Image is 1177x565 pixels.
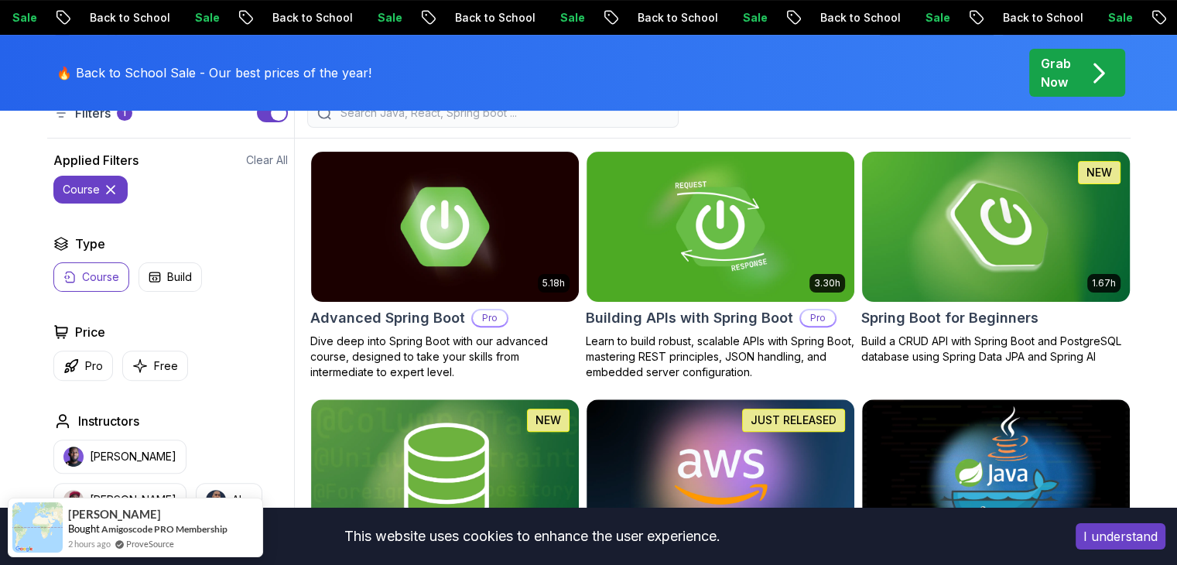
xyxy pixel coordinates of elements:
[68,537,111,550] span: 2 hours ago
[139,262,202,292] button: Build
[624,10,730,26] p: Back to School
[535,413,561,428] p: NEW
[154,358,178,374] p: Free
[167,269,192,285] p: Build
[855,148,1136,305] img: Spring Boot for Beginners card
[442,10,547,26] p: Back to School
[53,351,113,381] button: Pro
[63,447,84,467] img: instructor img
[861,307,1038,329] h2: Spring Boot for Beginners
[53,151,139,169] h2: Applied Filters
[801,310,835,326] p: Pro
[807,10,912,26] p: Back to School
[75,235,105,253] h2: Type
[90,492,176,508] p: [PERSON_NAME]
[85,358,103,374] p: Pro
[90,449,176,464] p: [PERSON_NAME]
[364,10,414,26] p: Sale
[1095,10,1144,26] p: Sale
[730,10,779,26] p: Sale
[196,483,262,517] button: instructor imgAbz
[75,323,105,341] h2: Price
[53,483,186,517] button: instructor img[PERSON_NAME]
[310,151,580,380] a: Advanced Spring Boot card5.18hAdvanced Spring BootProDive deep into Spring Boot with our advanced...
[1092,277,1116,289] p: 1.67h
[232,492,252,508] p: Abz
[122,351,188,381] button: Free
[12,519,1052,553] div: This website uses cookies to enhance the user experience.
[337,105,669,121] input: Search Java, React, Spring boot ...
[587,399,854,550] img: AWS for Developers card
[68,522,100,535] span: Bought
[126,537,174,550] a: ProveSource
[861,334,1131,365] p: Build a CRUD API with Spring Boot and PostgreSQL database using Spring Data JPA and Spring AI
[586,334,855,380] p: Learn to build robust, scalable APIs with Spring Boot, mastering REST principles, JSON handling, ...
[1076,523,1165,550] button: Accept cookies
[122,107,126,119] p: 1
[182,10,231,26] p: Sale
[53,176,128,204] button: course
[56,63,371,82] p: 🔥 Back to School Sale - Our best prices of the year!
[310,307,465,329] h2: Advanced Spring Boot
[587,152,854,302] img: Building APIs with Spring Boot card
[814,277,840,289] p: 3.30h
[63,490,84,510] img: instructor img
[246,152,288,168] button: Clear All
[101,523,228,535] a: Amigoscode PRO Membership
[586,151,855,380] a: Building APIs with Spring Boot card3.30hBuilding APIs with Spring BootProLearn to build robust, s...
[547,10,597,26] p: Sale
[1041,54,1071,91] p: Grab Now
[861,151,1131,365] a: Spring Boot for Beginners card1.67hNEWSpring Boot for BeginnersBuild a CRUD API with Spring Boot ...
[63,182,100,197] p: course
[75,104,111,122] p: Filters
[82,269,119,285] p: Course
[473,310,507,326] p: Pro
[78,412,139,430] h2: Instructors
[311,152,579,302] img: Advanced Spring Boot card
[586,307,793,329] h2: Building APIs with Spring Boot
[77,10,182,26] p: Back to School
[53,440,186,474] button: instructor img[PERSON_NAME]
[310,334,580,380] p: Dive deep into Spring Boot with our advanced course, designed to take your skills from intermedia...
[1086,165,1112,180] p: NEW
[542,277,565,289] p: 5.18h
[53,262,129,292] button: Course
[862,399,1130,550] img: Docker for Java Developers card
[206,490,226,510] img: instructor img
[311,399,579,550] img: Spring Data JPA card
[990,10,1095,26] p: Back to School
[912,10,962,26] p: Sale
[751,413,837,428] p: JUST RELEASED
[68,508,161,521] span: [PERSON_NAME]
[12,502,63,553] img: provesource social proof notification image
[259,10,364,26] p: Back to School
